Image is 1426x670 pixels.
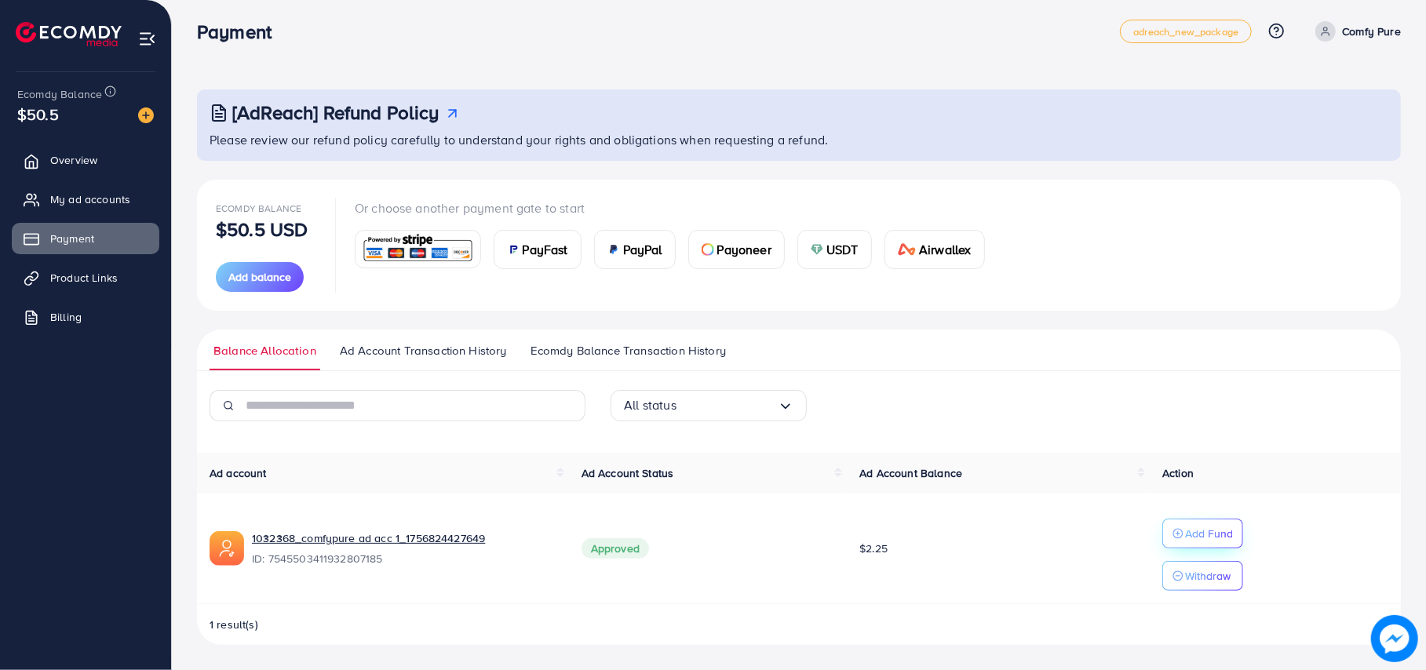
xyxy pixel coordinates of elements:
button: Withdraw [1162,561,1243,591]
button: Add Fund [1162,519,1243,548]
div: <span class='underline'>1032368_comfypure ad acc 1_1756824427649</span></br>7545503411932807185 [252,530,556,566]
img: card [811,243,823,256]
span: Approved [582,538,649,559]
img: card [702,243,714,256]
span: Action [1162,465,1194,481]
input: Search for option [677,393,778,417]
h3: Payment [197,20,284,43]
span: Ecomdy Balance Transaction History [531,342,726,359]
span: Overview [50,152,97,168]
img: card [360,232,476,266]
a: card [355,230,481,268]
img: card [507,243,520,256]
a: Overview [12,144,159,176]
span: ID: 7545503411932807185 [252,551,556,566]
a: My ad accounts [12,184,159,215]
span: Ad Account Balance [859,465,962,481]
a: cardPayFast [494,230,582,269]
span: Payment [50,231,94,246]
img: image [1373,617,1416,660]
span: Ecomdy Balance [216,202,301,215]
span: $2.25 [859,541,888,556]
span: Ad Account Status [582,465,674,481]
img: card [607,243,620,256]
p: Add Fund [1185,524,1233,543]
img: image [138,107,154,123]
span: Ecomdy Balance [17,86,102,102]
span: Ad account [210,465,267,481]
span: PayPal [623,240,662,259]
a: adreach_new_package [1120,20,1252,43]
div: Search for option [611,390,807,421]
span: Ad Account Transaction History [340,342,507,359]
span: USDT [826,240,859,259]
img: logo [16,22,122,46]
span: Airwallex [919,240,971,259]
img: ic-ads-acc.e4c84228.svg [210,531,244,566]
span: Balance Allocation [213,342,316,359]
a: Payment [12,223,159,254]
a: cardUSDT [797,230,872,269]
a: cardAirwallex [884,230,985,269]
span: Product Links [50,270,118,286]
p: Please review our refund policy carefully to understand your rights and obligations when requesti... [210,130,1391,149]
p: Or choose another payment gate to start [355,198,997,217]
span: 1 result(s) [210,617,258,632]
span: $50.5 [17,103,59,126]
a: 1032368_comfypure ad acc 1_1756824427649 [252,530,556,546]
span: All status [624,393,677,417]
p: Withdraw [1185,566,1231,585]
h3: [AdReach] Refund Policy [232,101,439,124]
a: Product Links [12,262,159,293]
span: adreach_new_package [1133,27,1238,37]
a: cardPayoneer [688,230,785,269]
span: My ad accounts [50,191,130,207]
p: Comfy Pure [1342,22,1401,41]
button: Add balance [216,262,304,292]
a: cardPayPal [594,230,676,269]
p: $50.5 USD [216,220,308,239]
span: Add balance [228,269,291,285]
span: Payoneer [717,240,771,259]
span: Billing [50,309,82,325]
span: PayFast [523,240,568,259]
a: Billing [12,301,159,333]
a: Comfy Pure [1309,21,1401,42]
img: card [898,243,917,256]
img: menu [138,30,156,48]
